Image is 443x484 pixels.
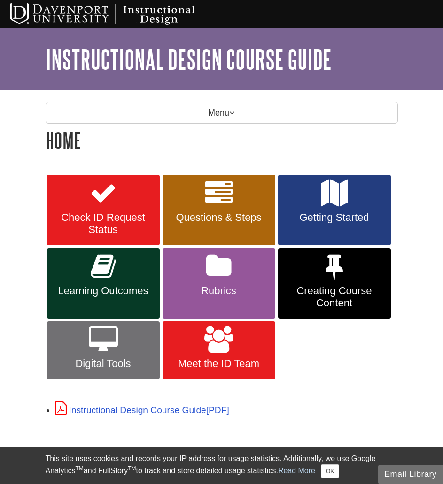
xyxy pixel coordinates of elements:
span: Creating Course Content [285,285,384,309]
a: Creating Course Content [278,248,391,319]
span: Rubrics [170,285,268,297]
span: Check ID Request Status [54,211,153,236]
button: Email Library [378,465,443,484]
a: Meet the ID Team [163,321,275,380]
sup: TM [76,465,84,472]
span: Learning Outcomes [54,285,153,297]
button: Close [321,464,339,478]
span: Digital Tools [54,358,153,370]
sup: TM [128,465,136,472]
a: Instructional Design Course Guide [46,45,332,74]
a: Digital Tools [47,321,160,380]
a: Getting Started [278,175,391,245]
a: Questions & Steps [163,175,275,245]
span: Getting Started [285,211,384,224]
div: This site uses cookies and records your IP address for usage statistics. Additionally, we use Goo... [46,453,398,478]
a: Link opens in new window [55,405,229,415]
a: Check ID Request Status [47,175,160,245]
p: Menu [46,102,398,124]
span: Meet the ID Team [170,358,268,370]
img: Davenport University Instructional Design [2,2,228,26]
a: Read More [278,467,315,475]
span: Questions & Steps [170,211,268,224]
h1: Home [46,128,398,152]
a: Learning Outcomes [47,248,160,319]
a: Rubrics [163,248,275,319]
